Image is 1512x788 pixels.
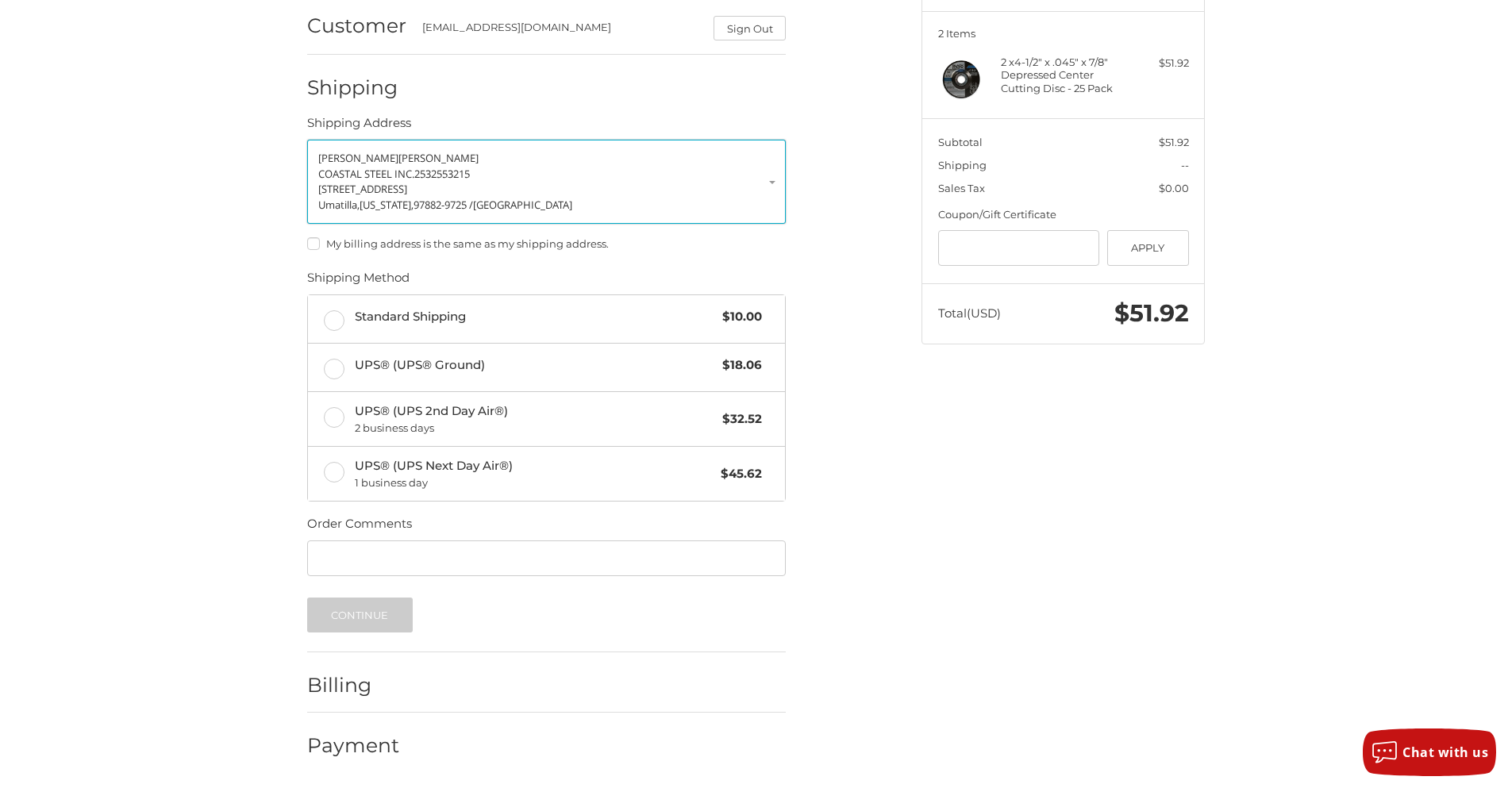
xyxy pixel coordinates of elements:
[714,308,762,326] span: $10.00
[355,308,715,326] span: Standard Shipping
[714,410,762,429] span: $32.52
[1107,230,1189,266] button: Apply
[422,20,698,40] div: [EMAIL_ADDRESS][DOMAIN_NAME]
[938,306,1001,321] span: Total (USD)
[307,269,410,294] legend: Shipping Method
[355,421,715,436] span: 2 business days
[398,151,479,165] span: [PERSON_NAME]
[938,27,1189,40] h3: 2 Items
[713,465,762,483] span: $45.62
[938,159,987,171] span: Shipping
[714,16,786,40] button: Sign Out
[318,167,414,181] span: COASTAL STEEL INC.
[938,182,985,194] span: Sales Tax
[1363,728,1496,776] button: Chat with us
[1402,744,1488,761] span: Chat with us
[355,475,714,491] span: 1 business day
[355,356,715,375] span: UPS® (UPS® Ground)
[307,733,400,758] h2: Payment
[307,75,400,100] h2: Shipping
[938,230,1100,266] input: Gift Certificate or Coupon Code
[1159,182,1189,194] span: $0.00
[307,114,411,140] legend: Shipping Address
[307,598,413,632] button: Continue
[360,198,414,212] span: [US_STATE],
[318,182,407,196] span: [STREET_ADDRESS]
[355,402,715,436] span: UPS® (UPS 2nd Day Air®)
[1126,56,1189,71] div: $51.92
[1114,298,1189,328] span: $51.92
[307,13,406,38] h2: Customer
[307,140,786,224] a: Enter or select a different address
[1159,136,1189,148] span: $51.92
[318,151,398,165] span: [PERSON_NAME]
[307,237,786,250] label: My billing address is the same as my shipping address.
[1181,159,1189,171] span: --
[307,515,412,540] legend: Order Comments
[318,198,360,212] span: Umatilla,
[938,207,1189,223] div: Coupon/Gift Certificate
[414,167,470,181] span: 2532553215
[307,673,400,698] h2: Billing
[714,356,762,375] span: $18.06
[938,136,983,148] span: Subtotal
[414,198,473,212] span: 97882-9725 /
[355,457,714,490] span: UPS® (UPS Next Day Air®)
[473,198,572,212] span: [GEOGRAPHIC_DATA]
[1001,56,1122,94] h4: 2 x 4-1/2" x .045" x 7/8" Depressed Center Cutting Disc - 25 Pack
